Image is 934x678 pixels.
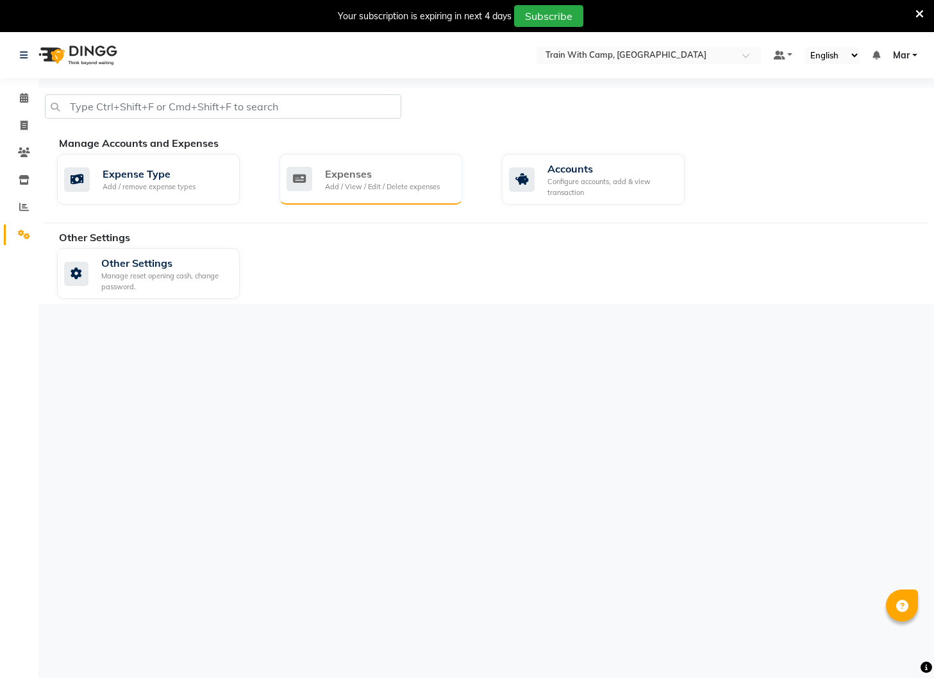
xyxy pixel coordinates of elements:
[893,49,910,62] span: Mar
[45,94,401,119] input: Type Ctrl+Shift+F or Cmd+Shift+F to search
[103,166,196,182] div: Expense Type
[57,154,260,205] a: Expense TypeAdd / remove expense types
[338,10,512,23] div: Your subscription is expiring in next 4 days
[514,5,583,27] button: Subscribe
[103,182,196,192] div: Add / remove expense types
[33,37,121,73] img: logo
[325,182,440,192] div: Add / View / Edit / Delete expenses
[101,255,229,271] div: Other Settings
[502,154,705,205] a: AccountsConfigure accounts, add & view transaction
[547,176,674,198] div: Configure accounts, add & view transaction
[547,161,674,176] div: Accounts
[101,271,229,292] div: Manage reset opening cash, change password.
[325,166,440,182] div: Expenses
[279,154,483,205] a: ExpensesAdd / View / Edit / Delete expenses
[57,248,260,299] a: Other SettingsManage reset opening cash, change password.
